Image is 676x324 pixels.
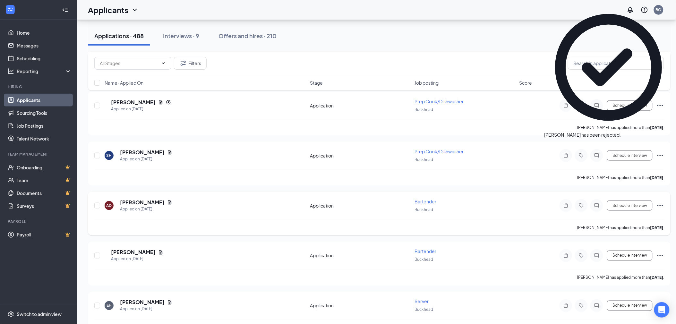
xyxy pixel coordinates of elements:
[167,150,172,155] svg: Document
[105,80,143,86] span: Name · Applied On
[562,303,570,308] svg: Note
[650,275,663,280] b: [DATE]
[577,225,664,230] p: [PERSON_NAME] has applied more than .
[158,250,163,255] svg: Document
[163,32,199,40] div: Interviews · 9
[519,80,532,86] span: Score
[100,60,158,67] input: All Stages
[167,300,172,305] svg: Document
[578,303,585,308] svg: Tag
[415,207,433,212] span: Buckhead
[607,251,653,261] button: Schedule Interview
[131,6,139,14] svg: ChevronDown
[111,99,156,106] h5: [PERSON_NAME]
[174,57,207,70] button: Filter Filters
[111,256,163,262] div: Applied on [DATE]
[179,59,187,67] svg: Filter
[158,100,163,105] svg: Document
[166,100,171,105] svg: Reapply
[544,132,621,138] div: [PERSON_NAME] has been rejected.
[415,107,433,112] span: Buckhead
[17,228,72,241] a: PayrollCrown
[593,303,601,308] svg: ChatInactive
[88,4,128,15] h1: Applicants
[120,199,165,206] h5: [PERSON_NAME]
[544,3,673,132] svg: CheckmarkCircle
[120,156,172,162] div: Applied on [DATE]
[161,61,166,66] svg: ChevronDown
[167,200,172,205] svg: Document
[17,107,72,119] a: Sourcing Tools
[107,203,112,208] div: AD
[94,32,144,40] div: Applications · 488
[111,249,156,256] h5: [PERSON_NAME]
[17,39,72,52] a: Messages
[8,311,14,318] svg: Settings
[310,252,411,259] div: Application
[656,302,664,310] svg: Ellipses
[17,200,72,212] a: SurveysCrown
[415,98,464,104] span: Prep Cook/Dishwasher
[562,153,570,158] svg: Note
[415,299,429,304] span: Server
[415,149,464,154] span: Prep Cook/Dishwasher
[310,102,411,109] div: Application
[17,174,72,187] a: TeamCrown
[607,301,653,311] button: Schedule Interview
[578,153,585,158] svg: Tag
[17,94,72,107] a: Applicants
[415,157,433,162] span: Buckhead
[107,153,112,158] div: SH
[577,175,664,180] p: [PERSON_NAME] has applied more than .
[17,187,72,200] a: DocumentsCrown
[593,203,601,208] svg: ChatInactive
[310,202,411,209] div: Application
[107,303,112,308] div: EH
[310,80,323,86] span: Stage
[120,206,172,212] div: Applied on [DATE]
[415,257,433,262] span: Buckhead
[120,299,165,306] h5: [PERSON_NAME]
[7,6,13,13] svg: WorkstreamLogo
[415,249,436,254] span: Bartender
[593,153,601,158] svg: ChatInactive
[17,52,72,65] a: Scheduling
[650,175,663,180] b: [DATE]
[8,151,70,157] div: Team Management
[111,106,171,112] div: Applied on [DATE]
[17,161,72,174] a: OnboardingCrown
[593,253,601,258] svg: ChatInactive
[656,252,664,260] svg: Ellipses
[218,32,277,40] div: Offers and hires · 210
[562,253,570,258] svg: Note
[415,199,436,204] span: Bartender
[578,253,585,258] svg: Tag
[17,26,72,39] a: Home
[8,219,70,224] div: Payroll
[415,307,433,312] span: Buckhead
[562,203,570,208] svg: Note
[62,7,68,13] svg: Collapse
[120,306,172,312] div: Applied on [DATE]
[415,80,439,86] span: Job posting
[310,303,411,309] div: Application
[650,225,663,230] b: [DATE]
[17,68,72,74] div: Reporting
[607,150,653,161] button: Schedule Interview
[578,203,585,208] svg: Tag
[17,119,72,132] a: Job Postings
[607,200,653,211] button: Schedule Interview
[8,68,14,74] svg: Analysis
[656,202,664,209] svg: Ellipses
[17,311,62,318] div: Switch to admin view
[656,152,664,159] svg: Ellipses
[577,275,664,280] p: [PERSON_NAME] has applied more than .
[310,152,411,159] div: Application
[120,149,165,156] h5: [PERSON_NAME]
[8,84,70,90] div: Hiring
[17,132,72,145] a: Talent Network
[654,302,670,318] div: Open Intercom Messenger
